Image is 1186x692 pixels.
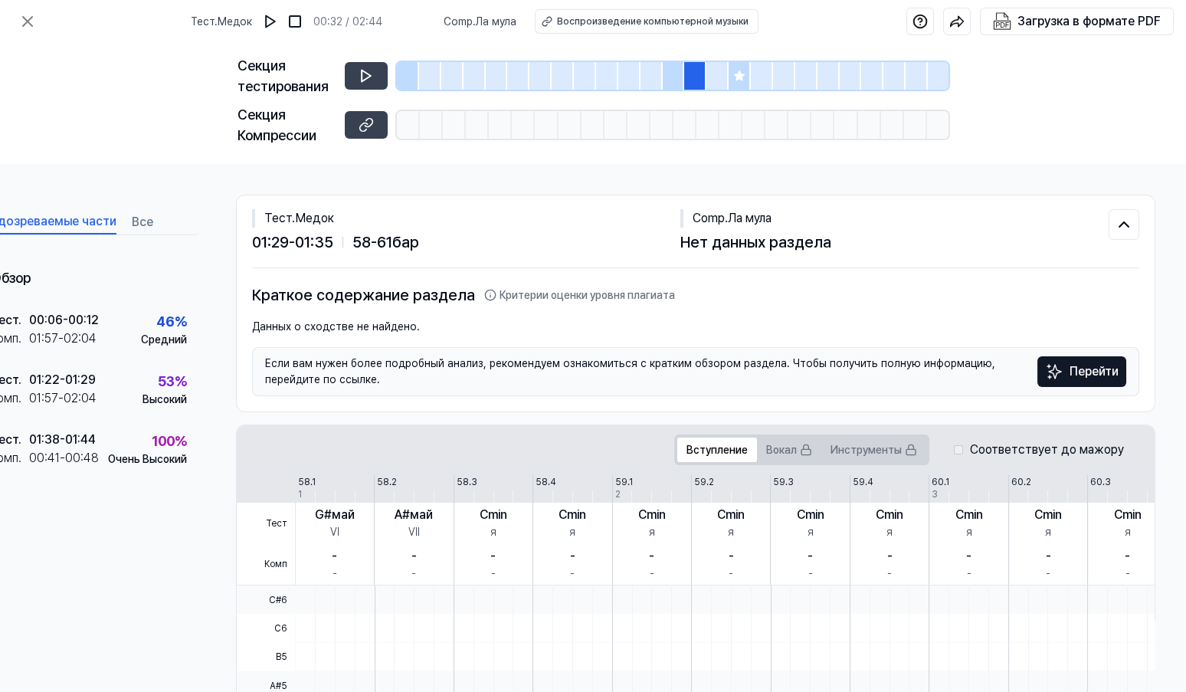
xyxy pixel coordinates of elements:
span: B5 [237,643,295,671]
div: 60.2 [1011,475,1031,489]
button: Все [132,210,153,234]
div: 59.4 [853,475,873,489]
div: я [808,524,814,540]
div: - [570,547,575,566]
div: я [569,524,575,540]
button: Воспроизведение компьютерной музыки [535,9,758,34]
div: - [729,547,734,566]
div: Очень Высокий [108,451,187,467]
label: Соответствует до мажору [969,441,1123,459]
div: 2 [615,487,621,501]
img: Загрузка в формате PDF [993,12,1011,31]
div: - [808,566,813,582]
div: 46 % [156,311,187,332]
img: воспроизвести [263,14,278,29]
div: - [887,566,892,582]
div: 58.2 [377,475,397,489]
div: 3 [932,487,938,501]
div: 100 % [152,431,187,451]
div: я [649,524,655,540]
button: Критерии оценки уровня плагиата [484,287,675,303]
div: - [1125,547,1130,566]
div: - [490,547,496,566]
div: VI [330,524,339,540]
div: 01:38 - 01:44 [29,431,96,449]
div: я [728,524,734,540]
div: я [1045,524,1051,540]
div: - [967,566,971,582]
div: Cmin [638,506,666,524]
div: 60.3 [1090,475,1111,489]
div: - [887,547,893,566]
button: Вокал [757,438,821,462]
div: Cmin [876,506,903,524]
div: 58.3 [457,475,477,489]
div: я [1125,524,1131,540]
div: 00:06 - 00:12 [29,311,99,330]
div: Cmin [1114,506,1142,524]
img: Справка [912,14,928,29]
div: 01:57 - 02:04 [29,389,97,408]
div: - [966,547,971,566]
span: C#6 [237,585,295,614]
div: 01:22 - 01:29 [29,371,96,389]
div: Загрузка в формате PDF [1017,11,1161,31]
div: Нет данных раздела [680,231,1109,254]
button: Перейти [1037,356,1127,387]
div: 01:57 - 02:04 [29,330,97,348]
span: Comp . Ла мула [444,14,516,30]
div: - [1046,566,1050,582]
button: Вступление [677,438,757,462]
div: 59.3 [773,475,794,489]
span: Тест . Медок [191,14,252,30]
div: Cmin [1034,506,1062,524]
div: - [332,547,337,566]
button: Инструменты [821,438,926,462]
div: 00:32 / 02:44 [313,14,382,30]
a: СверкаетПерейти [1037,356,1127,387]
div: VII [408,524,420,540]
div: Comp . Ла мула [680,209,1109,228]
div: 00:41 - 00:48 [29,449,99,467]
div: - [808,547,813,566]
div: Данных о сходстве не найдено. [252,319,1139,335]
img: Поделиться [949,14,965,29]
div: 58.1 [298,475,316,489]
div: 59.2 [694,475,714,489]
div: G#май [315,506,355,524]
div: 58.4 [536,475,556,489]
span: C6 [237,614,295,642]
div: 59.1 [615,475,633,489]
div: Секция тестирования [238,55,336,97]
div: Cmin [480,506,507,524]
div: Cmin [955,506,983,524]
div: - [729,566,733,582]
div: - [333,566,337,582]
div: я [886,524,893,540]
button: Загрузка в формате PDF [990,8,1164,34]
span: 58 - 61 бар [352,231,419,254]
div: Воспроизведение компьютерной музыки [557,15,749,28]
div: - [491,566,496,582]
div: я [966,524,972,540]
img: Сверкает [1045,362,1063,381]
div: - [650,566,654,582]
span: 01:29 - 01:35 [252,231,333,254]
div: A#май [395,506,433,524]
div: 60.1 [932,475,949,489]
div: Cmin [797,506,824,524]
div: Тест . Медок [252,209,680,228]
div: Cmin [717,506,745,524]
div: 53 % [158,371,187,392]
div: - [411,566,416,582]
div: я [490,524,496,540]
div: - [570,566,575,582]
div: - [1046,547,1051,566]
div: Если вам нужен более подробный анализ, рекомендуем ознакомиться с кратким обзором раздела. Чтобы ... [252,347,1139,396]
div: 1 [298,487,302,501]
span: Комп [237,544,295,585]
div: - [649,547,654,566]
div: Высокий [143,392,187,408]
div: Секция Компрессии [238,104,336,146]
